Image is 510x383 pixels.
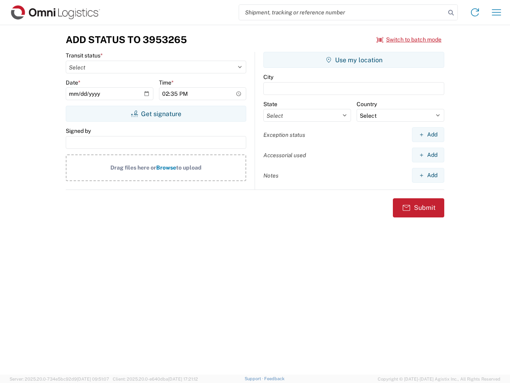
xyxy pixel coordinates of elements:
[66,79,80,86] label: Date
[264,376,284,381] a: Feedback
[263,131,305,138] label: Exception status
[263,172,279,179] label: Notes
[77,377,109,381] span: [DATE] 09:51:07
[263,152,306,159] label: Accessorial used
[412,148,444,162] button: Add
[412,168,444,183] button: Add
[156,164,176,171] span: Browse
[263,101,277,108] label: State
[263,73,273,81] label: City
[168,377,198,381] span: [DATE] 17:21:12
[10,377,109,381] span: Server: 2025.20.0-734e5bc92d9
[245,376,265,381] a: Support
[66,52,103,59] label: Transit status
[176,164,202,171] span: to upload
[393,198,444,217] button: Submit
[113,377,198,381] span: Client: 2025.20.0-e640dba
[159,79,174,86] label: Time
[110,164,156,171] span: Drag files here or
[239,5,445,20] input: Shipment, tracking or reference number
[66,127,91,134] label: Signed by
[263,52,444,68] button: Use my location
[378,375,500,383] span: Copyright © [DATE]-[DATE] Agistix Inc., All Rights Reserved
[66,106,246,122] button: Get signature
[357,101,377,108] label: Country
[377,33,441,46] button: Switch to batch mode
[412,127,444,142] button: Add
[66,34,187,45] h3: Add Status to 3953265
